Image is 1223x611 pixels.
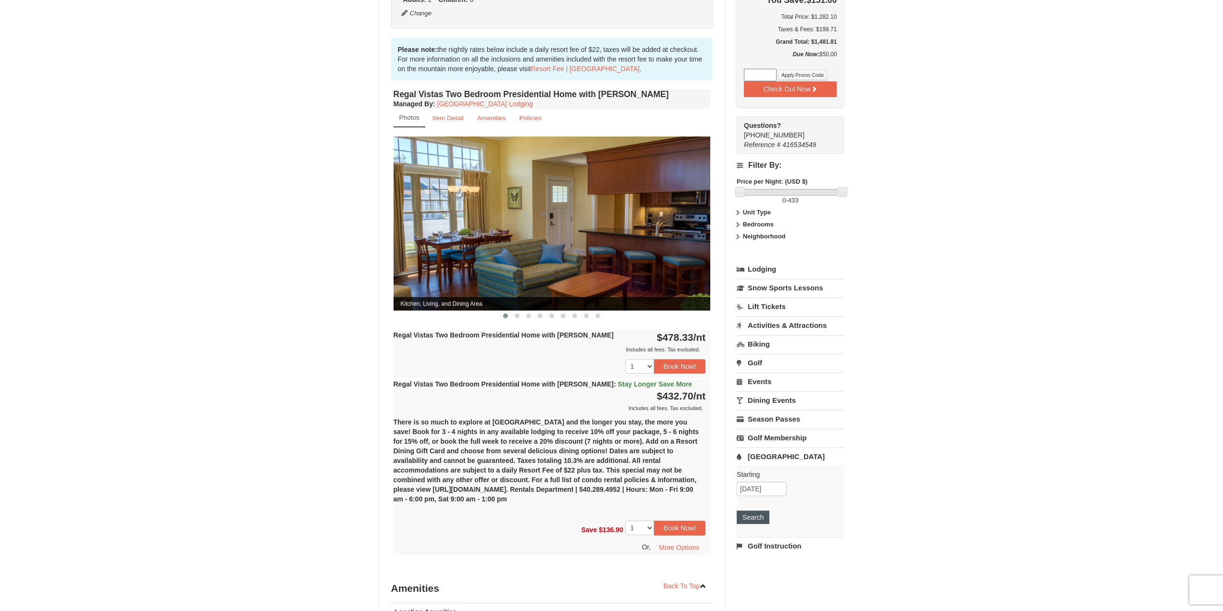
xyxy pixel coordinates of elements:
a: Events [737,373,844,390]
a: Snow Sports Lessons [737,279,844,297]
a: Golf Membership [737,429,844,447]
button: Book Now! [654,359,706,374]
span: Stay Longer Save More [618,380,692,388]
strong: Neighborhood [743,233,786,240]
strong: Unit Type [743,209,771,216]
button: Apply Promo Code [778,70,827,80]
h6: Total Price: $1,282.10 [744,12,837,22]
a: Biking [737,335,844,353]
a: [GEOGRAPHIC_DATA] Lodging [437,100,533,108]
button: Change [401,8,432,19]
div: $50.00 [744,50,837,69]
a: Lodging [737,261,844,278]
h5: Grand Total: $1,481.81 [744,37,837,47]
strong: : [394,100,435,108]
div: Includes all fees. Tax excluded. [394,345,706,354]
div: There is so much to explore at [GEOGRAPHIC_DATA] and the longer you stay, the more you save! Book... [394,413,711,516]
span: [PHONE_NUMBER] [744,121,827,139]
h3: Amenities [391,579,713,598]
span: Managed By [394,100,433,108]
strong: Price per Night: (USD $) [737,178,807,185]
a: Season Passes [737,410,844,428]
strong: Regal Vistas Two Bedroom Presidential Home with [PERSON_NAME] [394,331,614,339]
small: Photos [399,114,420,121]
button: Search [737,511,769,524]
span: 433 [788,197,799,204]
span: : [614,380,616,388]
a: Golf [737,354,844,372]
h4: Regal Vistas Two Bedroom Presidential Home with [PERSON_NAME] [394,89,711,99]
a: Back To Top [657,579,713,593]
a: Policies [513,109,548,127]
strong: Due Now: [792,51,819,58]
strong: Regal Vistas Two Bedroom Presidential Home with [PERSON_NAME] [394,380,692,388]
button: Check Out Now [744,81,837,97]
div: Taxes & Fees: $199.71 [744,25,837,34]
div: the nightly rates below include a daily resort fee of $22, taxes will be added at checkout. For m... [391,38,713,80]
h4: Filter By: [737,161,844,170]
span: /nt [693,332,706,343]
span: $432.70 [657,390,693,401]
small: Amenities [477,114,506,122]
a: Golf Instruction [737,537,844,555]
a: Item Detail [426,109,470,127]
small: Item Detail [432,114,464,122]
strong: Please note: [398,46,437,53]
a: Amenities [471,109,512,127]
span: Or, [642,543,651,550]
a: Lift Tickets [737,298,844,315]
strong: Bedrooms [743,221,774,228]
a: Resort Fee | [GEOGRAPHIC_DATA] [531,65,640,73]
span: /nt [693,390,706,401]
span: 0 [782,197,786,204]
label: Starting [737,470,837,479]
span: $136.90 [599,526,623,534]
label: - [737,196,844,205]
div: Includes all fees. Tax excluded. [394,403,706,413]
img: Kitchen, Living, and Dining Area [394,137,711,310]
a: [GEOGRAPHIC_DATA] [737,448,844,465]
a: Activities & Attractions [737,316,844,334]
button: Book Now! [654,521,706,535]
span: Kitchen, Living, and Dining Area [394,297,711,311]
a: Dining Events [737,391,844,409]
span: 416534549 [782,141,816,149]
strong: Questions? [744,122,781,129]
span: Save [581,526,597,534]
a: Photos [394,109,425,127]
strong: $478.33 [657,332,706,343]
button: More Options [653,540,705,555]
small: Policies [519,114,542,122]
span: Reference # [744,141,780,149]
